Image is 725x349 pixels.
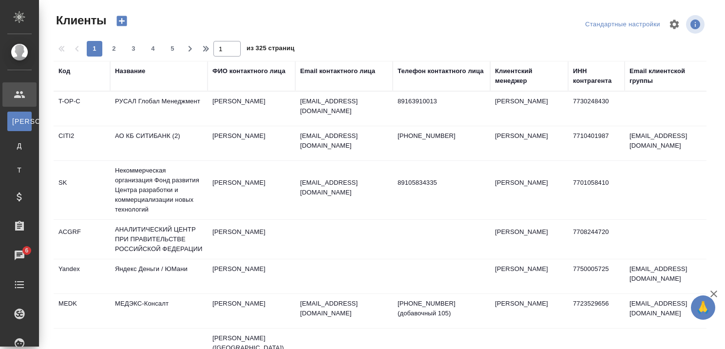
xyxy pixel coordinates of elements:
[208,173,295,207] td: [PERSON_NAME]
[12,141,27,151] span: Д
[54,222,110,256] td: ACGRF
[2,243,37,268] a: 6
[490,92,568,126] td: [PERSON_NAME]
[19,246,34,255] span: 6
[625,294,712,328] td: [EMAIL_ADDRESS][DOMAIN_NAME]
[58,66,70,76] div: Код
[490,294,568,328] td: [PERSON_NAME]
[398,131,485,141] p: [PHONE_NUMBER]
[54,173,110,207] td: SK
[7,160,32,180] a: Т
[110,220,208,259] td: АНАЛИТИЧЕСКИЙ ЦЕНТР ПРИ ПРАВИТЕЛЬСТВЕ РОССИЙСКОЙ ФЕДЕРАЦИИ
[208,259,295,293] td: [PERSON_NAME]
[398,97,485,106] p: 89163910013
[398,299,485,318] p: [PHONE_NUMBER] (добавочный 105)
[54,126,110,160] td: CITI2
[212,66,286,76] div: ФИО контактного лица
[490,126,568,160] td: [PERSON_NAME]
[208,222,295,256] td: [PERSON_NAME]
[126,41,141,57] button: 3
[106,41,122,57] button: 2
[583,17,663,32] div: split button
[300,299,388,318] p: [EMAIL_ADDRESS][DOMAIN_NAME]
[490,259,568,293] td: [PERSON_NAME]
[568,222,625,256] td: 7708244720
[106,44,122,54] span: 2
[110,13,134,29] button: Создать
[625,126,712,160] td: [EMAIL_ADDRESS][DOMAIN_NAME]
[145,41,161,57] button: 4
[398,66,484,76] div: Телефон контактного лица
[300,178,388,197] p: [EMAIL_ADDRESS][DOMAIN_NAME]
[115,66,145,76] div: Название
[54,259,110,293] td: Yandex
[165,44,180,54] span: 5
[490,173,568,207] td: [PERSON_NAME]
[126,44,141,54] span: 3
[208,126,295,160] td: [PERSON_NAME]
[145,44,161,54] span: 4
[625,259,712,293] td: [EMAIL_ADDRESS][DOMAIN_NAME]
[695,297,711,318] span: 🙏
[12,165,27,175] span: Т
[110,92,208,126] td: РУСАЛ Глобал Менеджмент
[300,66,375,76] div: Email контактного лица
[54,13,106,28] span: Клиенты
[300,97,388,116] p: [EMAIL_ADDRESS][DOMAIN_NAME]
[398,178,485,188] p: 89105834335
[12,116,27,126] span: [PERSON_NAME]
[691,295,715,320] button: 🙏
[208,92,295,126] td: [PERSON_NAME]
[7,112,32,131] a: [PERSON_NAME]
[110,126,208,160] td: АО КБ СИТИБАНК (2)
[54,294,110,328] td: MEDK
[300,131,388,151] p: [EMAIL_ADDRESS][DOMAIN_NAME]
[110,294,208,328] td: МЕДЭКС-Консалт
[208,294,295,328] td: [PERSON_NAME]
[490,222,568,256] td: [PERSON_NAME]
[110,161,208,219] td: Некоммерческая организация Фонд развития Центра разработки и коммерциализации новых технологий
[165,41,180,57] button: 5
[568,259,625,293] td: 7750005725
[568,92,625,126] td: 7730248430
[686,15,706,34] span: Посмотреть информацию
[568,173,625,207] td: 7701058410
[663,13,686,36] span: Настроить таблицу
[7,136,32,155] a: Д
[630,66,707,86] div: Email клиентской группы
[110,259,208,293] td: Яндекс Деньги / ЮМани
[54,92,110,126] td: T-OP-C
[568,126,625,160] td: 7710401987
[573,66,620,86] div: ИНН контрагента
[247,42,294,57] span: из 325 страниц
[495,66,563,86] div: Клиентский менеджер
[568,294,625,328] td: 7723529656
